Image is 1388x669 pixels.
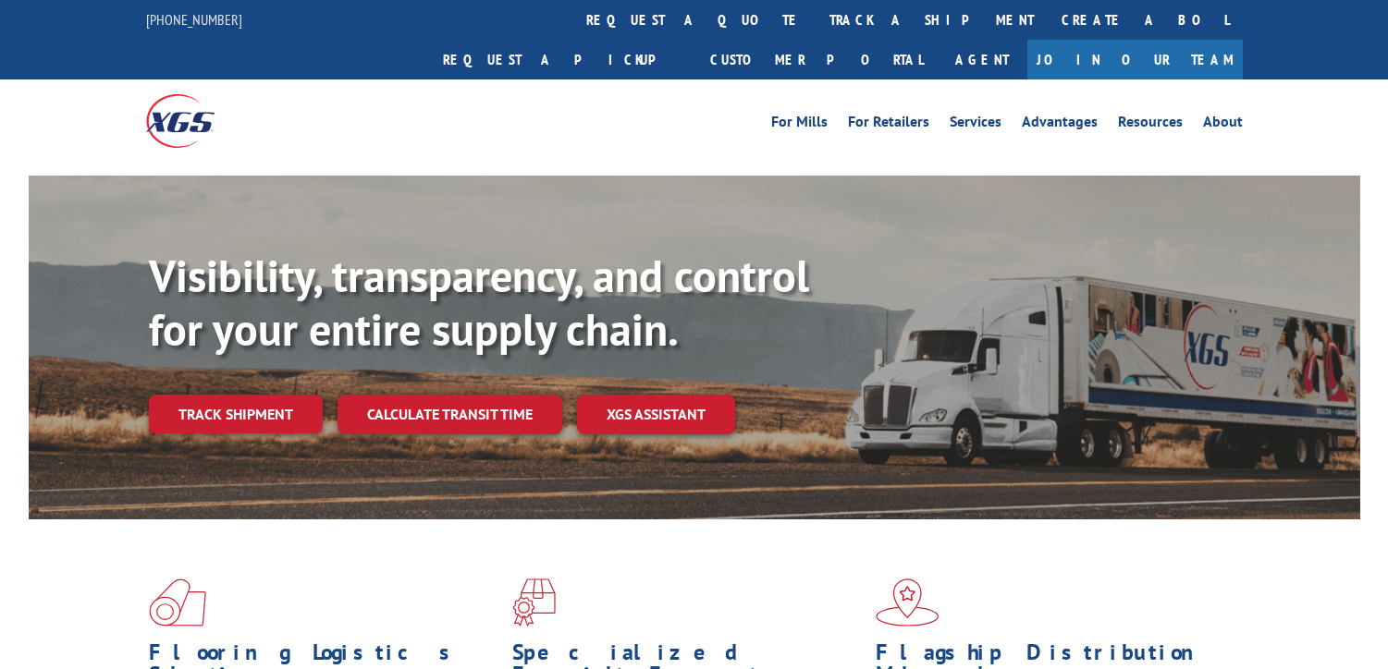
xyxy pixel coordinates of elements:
[950,115,1001,135] a: Services
[1203,115,1243,135] a: About
[1027,40,1243,79] a: Join Our Team
[338,395,562,434] a: Calculate transit time
[149,395,323,433] a: Track shipment
[429,40,696,79] a: Request a pickup
[149,578,206,626] img: xgs-icon-total-supply-chain-intelligence-red
[876,578,940,626] img: xgs-icon-flagship-distribution-model-red
[848,115,929,135] a: For Retailers
[512,578,556,626] img: xgs-icon-focused-on-flooring-red
[149,247,809,358] b: Visibility, transparency, and control for your entire supply chain.
[1118,115,1183,135] a: Resources
[937,40,1027,79] a: Agent
[771,115,828,135] a: For Mills
[146,10,242,29] a: [PHONE_NUMBER]
[1022,115,1098,135] a: Advantages
[696,40,937,79] a: Customer Portal
[577,395,735,434] a: XGS ASSISTANT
